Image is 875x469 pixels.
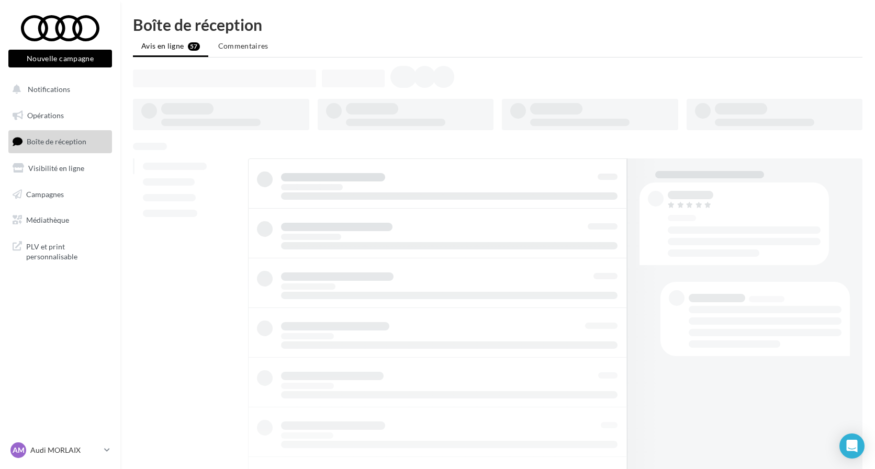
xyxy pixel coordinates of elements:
[6,78,110,100] button: Notifications
[133,17,862,32] div: Boîte de réception
[26,189,64,198] span: Campagnes
[27,111,64,120] span: Opérations
[27,137,86,146] span: Boîte de réception
[218,41,268,50] span: Commentaires
[8,440,112,460] a: AM Audi MORLAIX
[6,105,114,127] a: Opérations
[28,85,70,94] span: Notifications
[839,433,865,459] div: Open Intercom Messenger
[8,50,112,67] button: Nouvelle campagne
[28,164,84,173] span: Visibilité en ligne
[6,235,114,266] a: PLV et print personnalisable
[26,239,108,262] span: PLV et print personnalisable
[13,445,25,455] span: AM
[6,184,114,205] a: Campagnes
[26,215,69,224] span: Médiathèque
[6,209,114,231] a: Médiathèque
[6,130,114,153] a: Boîte de réception
[30,445,100,455] p: Audi MORLAIX
[6,157,114,179] a: Visibilité en ligne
